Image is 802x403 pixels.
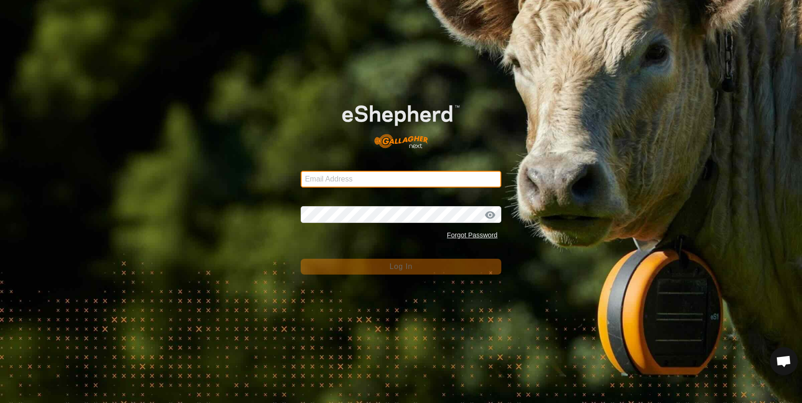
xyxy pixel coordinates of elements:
span: Log In [390,262,412,270]
input: Email Address [301,171,501,188]
a: Forgot Password [447,231,498,239]
div: Open chat [770,347,798,375]
button: Log In [301,259,501,275]
img: E-shepherd Logo [321,88,481,157]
